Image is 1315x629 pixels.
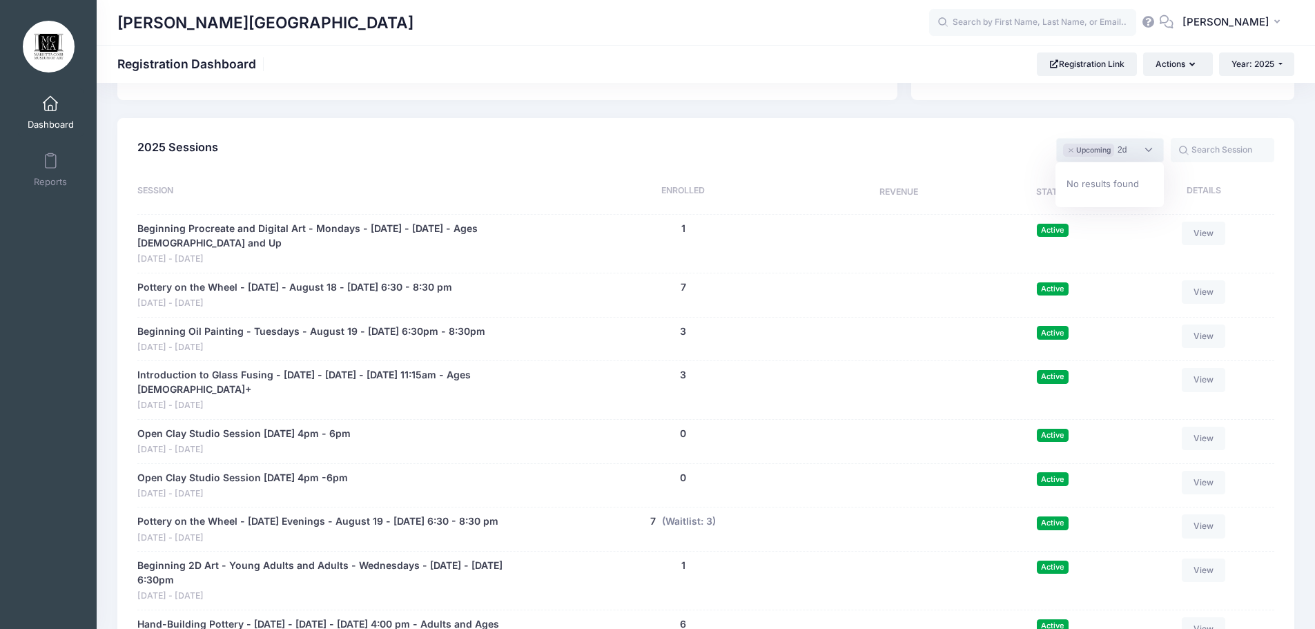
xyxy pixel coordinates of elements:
[137,427,351,441] a: Open Clay Studio Session [DATE] 4pm - 6pm
[137,471,348,485] a: Open Clay Studio Session [DATE] 4pm -6pm
[1037,52,1137,76] a: Registration Link
[1231,59,1274,69] span: Year: 2025
[1143,52,1212,76] button: Actions
[23,21,75,72] img: Marietta Cobb Museum of Art
[650,514,656,529] button: 7
[137,253,540,266] span: [DATE] - [DATE]
[137,297,452,310] span: [DATE] - [DATE]
[1037,561,1069,574] span: Active
[1182,514,1226,538] a: View
[547,184,819,201] div: Enrolled
[117,57,268,71] h1: Registration Dashboard
[681,559,685,573] button: 1
[1182,471,1226,494] a: View
[1182,427,1226,450] a: View
[137,399,540,412] span: [DATE] - [DATE]
[681,222,685,236] button: 1
[137,532,498,545] span: [DATE] - [DATE]
[1171,138,1274,162] input: Search Session
[137,341,485,354] span: [DATE] - [DATE]
[18,146,84,194] a: Reports
[1037,326,1069,339] span: Active
[1037,370,1069,383] span: Active
[137,368,540,397] a: Introduction to Glass Fusing - [DATE] - [DATE] - [DATE] 11:15am - Ages [DEMOGRAPHIC_DATA]+
[1182,325,1226,348] a: View
[28,119,74,130] span: Dashboard
[1127,184,1274,201] div: Details
[137,443,351,456] span: [DATE] - [DATE]
[929,9,1136,37] input: Search by First Name, Last Name, or Email...
[680,368,686,383] button: 3
[137,222,540,251] a: Beginning Procreate and Digital Art - Mondays - [DATE] - [DATE] - Ages [DEMOGRAPHIC_DATA] and Up
[137,325,485,339] a: Beginning Oil Painting - Tuesdays - August 19 - [DATE] 6:30pm - 8:30pm
[137,280,452,295] a: Pottery on the Wheel - [DATE] - August 18 - [DATE] 6:30 - 8:30 pm
[137,184,547,201] div: Session
[979,184,1127,201] div: Status
[1037,282,1069,296] span: Active
[1219,52,1294,76] button: Year: 2025
[1037,224,1069,237] span: Active
[1067,148,1075,153] button: Remove item
[137,514,498,529] a: Pottery on the Wheel - [DATE] Evenings - August 19 - [DATE] 6:30 - 8:30 pm
[680,325,686,339] button: 3
[1182,280,1226,304] a: View
[18,88,84,137] a: Dashboard
[1118,144,1136,156] textarea: Search
[1076,145,1111,156] span: Upcoming
[1037,429,1069,442] span: Active
[680,427,686,441] button: 0
[1173,7,1294,39] button: [PERSON_NAME]
[819,184,979,201] div: Revenue
[1037,516,1069,530] span: Active
[680,471,686,485] button: 0
[137,140,218,154] span: 2025 Sessions
[681,280,686,295] button: 7
[117,7,413,39] h1: [PERSON_NAME][GEOGRAPHIC_DATA]
[1182,368,1226,391] a: View
[662,514,716,529] button: (Waitlist: 3)
[137,559,540,588] a: Beginning 2D Art - Young Adults and Adults - Wednesdays - [DATE] - [DATE] 6:30pm
[1182,14,1269,30] span: [PERSON_NAME]
[34,176,67,188] span: Reports
[1037,472,1069,485] span: Active
[1055,171,1164,198] li: No results found
[137,590,540,603] span: [DATE] - [DATE]
[137,487,348,501] span: [DATE] - [DATE]
[1182,559,1226,582] a: View
[1063,144,1113,157] li: Upcoming
[1182,222,1226,245] a: View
